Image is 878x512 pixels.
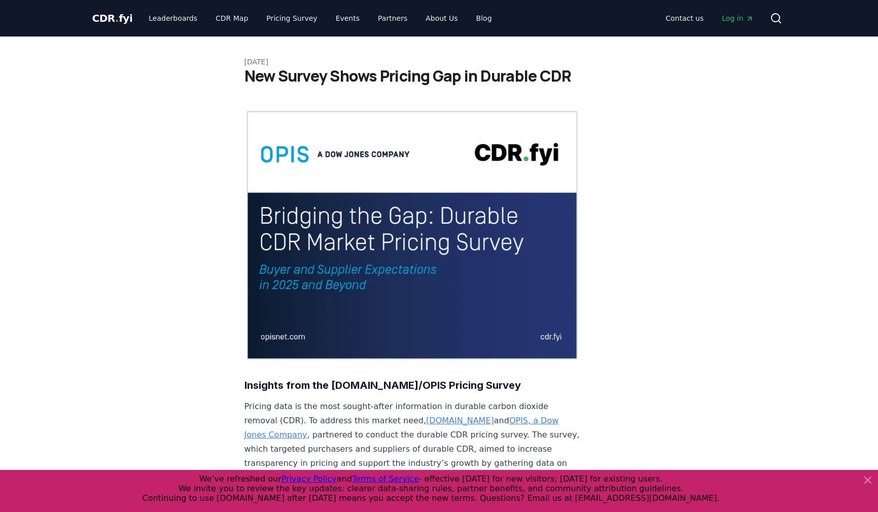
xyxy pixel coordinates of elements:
p: Pricing data is the most sought-after information in durable carbon dioxide removal (CDR). To add... [244,399,580,485]
a: Pricing Survey [258,9,325,27]
a: Contact us [657,9,712,27]
a: Blog [468,9,500,27]
a: About Us [417,9,466,27]
a: Leaderboards [141,9,205,27]
strong: Insights from the [DOMAIN_NAME]/OPIS Pricing Survey [244,379,521,391]
span: . [115,12,119,24]
span: CDR fyi [92,12,133,24]
a: [DOMAIN_NAME] [426,416,494,425]
a: Partners [370,9,415,27]
a: CDR Map [207,9,256,27]
a: Events [328,9,368,27]
p: [DATE] [244,57,634,67]
img: blog post image [244,109,580,361]
a: CDR.fyi [92,11,133,25]
a: Log in [714,9,761,27]
h1: New Survey Shows Pricing Gap in Durable CDR [244,67,634,85]
nav: Main [141,9,500,27]
nav: Main [657,9,761,27]
span: Log in [722,13,753,23]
